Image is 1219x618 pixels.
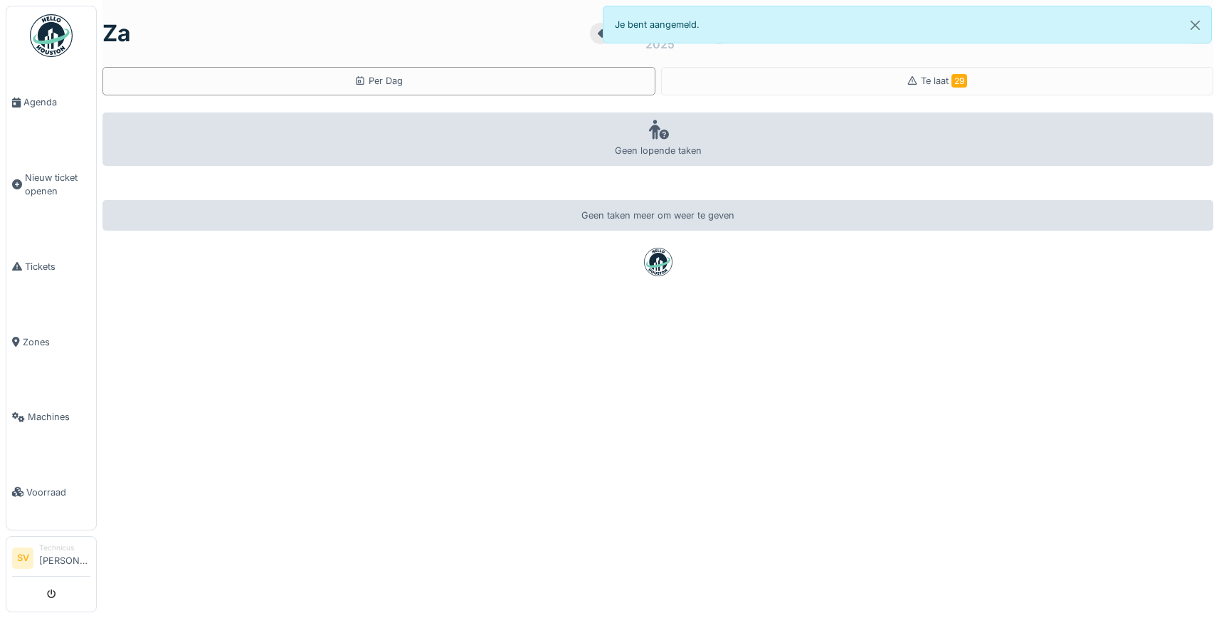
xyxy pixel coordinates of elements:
[6,229,96,305] a: Tickets
[23,95,90,109] span: Agenda
[644,248,672,276] img: badge-BVDL4wpA.svg
[28,410,90,424] span: Machines
[6,140,96,229] a: Nieuw ticket openen
[6,379,96,455] a: Machines
[951,74,967,88] span: 29
[39,543,90,553] div: Technicus
[30,14,73,57] img: Badge_color-CXgf-gQk.svg
[102,112,1213,166] div: Geen lopende taken
[12,548,33,569] li: SV
[1179,6,1211,44] button: Close
[12,543,90,577] a: SV Technicus[PERSON_NAME]
[26,486,90,499] span: Voorraad
[354,74,403,88] div: Per Dag
[6,304,96,379] a: Zones
[102,200,1213,231] div: Geen taken meer om weer te geven
[645,36,675,53] div: 2025
[25,260,90,273] span: Tickets
[6,65,96,140] a: Agenda
[603,6,1213,43] div: Je bent aangemeld.
[6,455,96,530] a: Voorraad
[23,335,90,349] span: Zones
[102,20,131,47] h1: za
[921,75,967,86] span: Te laat
[25,171,90,198] span: Nieuw ticket openen
[39,543,90,573] li: [PERSON_NAME]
